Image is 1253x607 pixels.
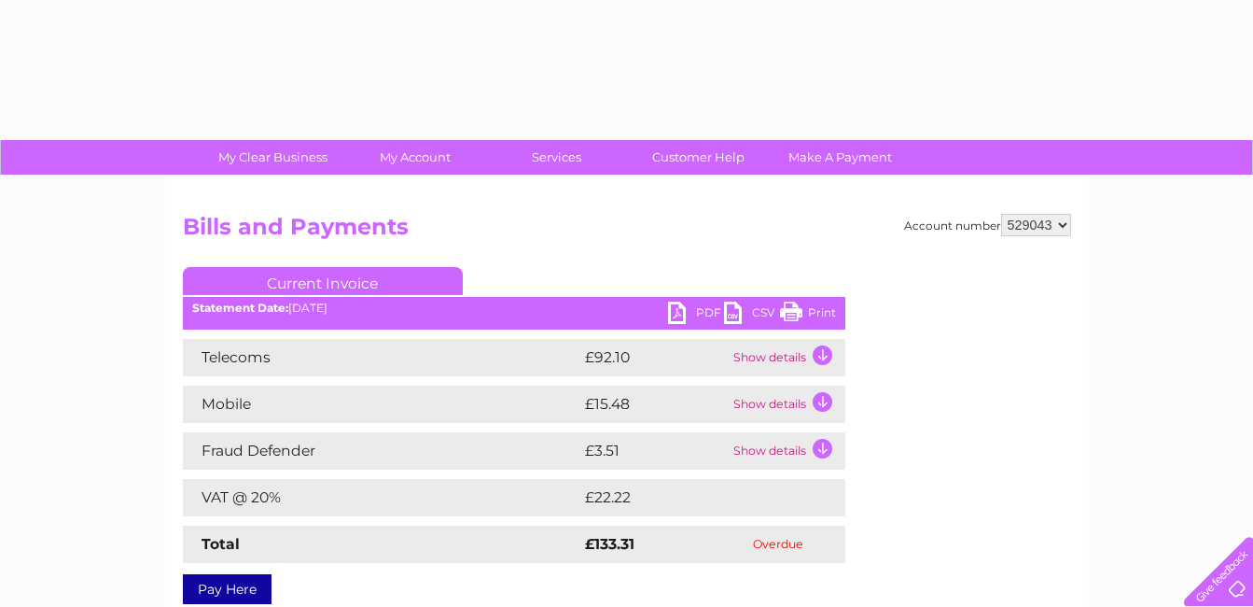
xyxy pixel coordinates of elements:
[202,535,240,553] strong: Total
[183,386,580,423] td: Mobile
[711,526,844,563] td: Overdue
[780,302,836,329] a: Print
[480,140,633,175] a: Services
[580,339,729,376] td: £92.10
[196,140,350,175] a: My Clear Business
[580,432,729,470] td: £3.51
[904,214,1071,236] div: Account number
[338,140,492,175] a: My Account
[621,140,775,175] a: Customer Help
[183,432,580,470] td: Fraud Defender
[729,432,845,470] td: Show details
[183,302,845,315] div: [DATE]
[763,140,917,175] a: Make A Payment
[668,302,724,329] a: PDF
[183,479,580,516] td: VAT @ 20%
[183,574,271,604] a: Pay Here
[183,214,1071,249] h2: Bills and Payments
[183,339,580,376] td: Telecoms
[580,386,729,423] td: £15.48
[585,535,634,553] strong: £133.31
[580,479,807,516] td: £22.22
[724,302,780,329] a: CSV
[183,267,463,295] a: Current Invoice
[192,301,288,315] b: Statement Date:
[729,339,845,376] td: Show details
[729,386,845,423] td: Show details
